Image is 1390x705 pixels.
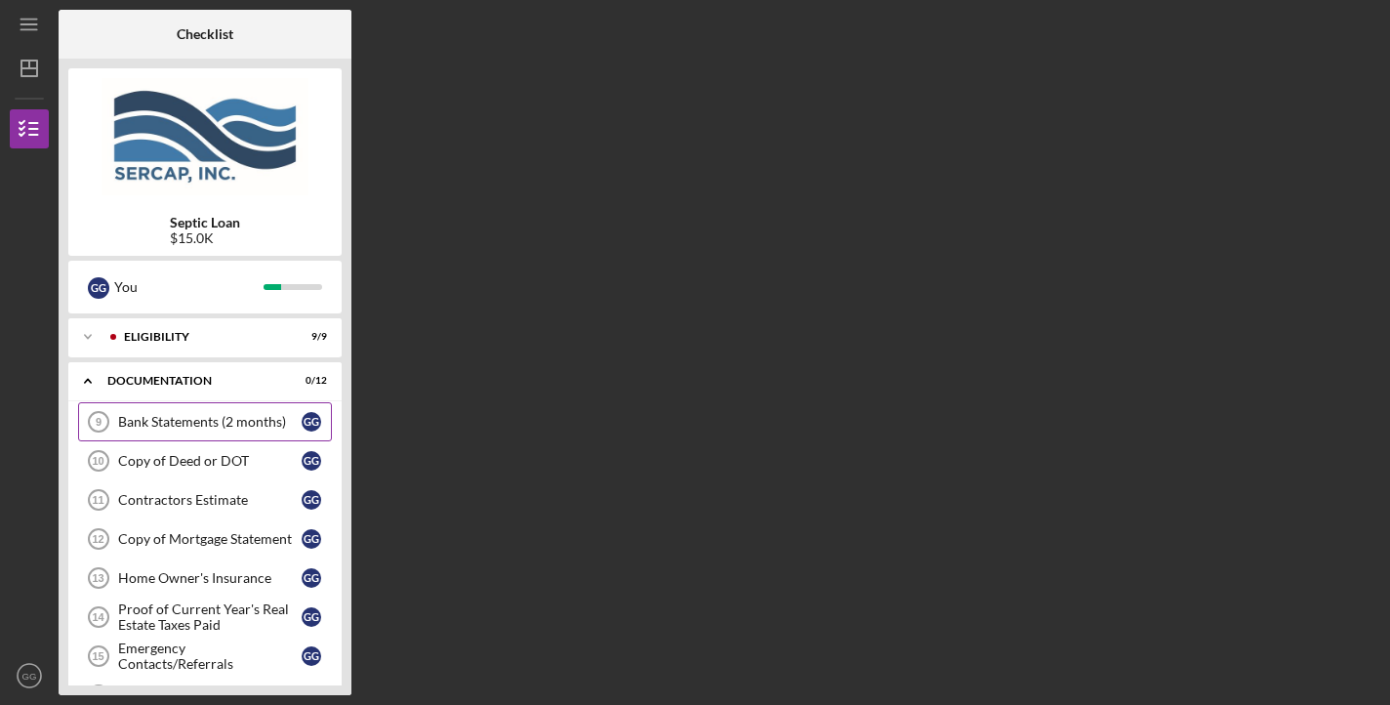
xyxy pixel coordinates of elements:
[292,331,327,343] div: 9 / 9
[302,646,321,666] div: G G
[118,570,302,586] div: Home Owner's Insurance
[68,78,342,195] img: Product logo
[92,611,104,623] tspan: 14
[107,375,278,387] div: Documentation
[118,453,302,469] div: Copy of Deed or DOT
[88,277,109,299] div: G G
[118,492,302,508] div: Contractors Estimate
[78,480,332,519] a: 11Contractors EstimateGG
[92,494,103,506] tspan: 11
[292,375,327,387] div: 0 / 12
[78,637,332,676] a: 15Emergency Contacts/ReferralsGG
[10,656,49,695] button: GG
[78,519,332,559] a: 12Copy of Mortgage StatementGG
[177,26,233,42] b: Checklist
[302,529,321,549] div: G G
[118,531,302,547] div: Copy of Mortgage Statement
[92,533,103,545] tspan: 12
[302,412,321,432] div: G G
[118,601,302,633] div: Proof of Current Year's Real Estate Taxes Paid
[78,402,332,441] a: 9Bank Statements (2 months)GG
[114,270,264,304] div: You
[302,490,321,510] div: G G
[302,568,321,588] div: G G
[118,641,302,672] div: Emergency Contacts/Referrals
[96,416,102,428] tspan: 9
[78,598,332,637] a: 14Proof of Current Year's Real Estate Taxes PaidGG
[92,455,103,467] tspan: 10
[22,671,37,682] text: GG
[302,607,321,627] div: G G
[170,230,240,246] div: $15.0K
[124,331,278,343] div: Eligibility
[92,650,103,662] tspan: 15
[78,441,332,480] a: 10Copy of Deed or DOTGG
[92,572,103,584] tspan: 13
[78,559,332,598] a: 13Home Owner's InsuranceGG
[170,215,240,230] b: Septic Loan
[118,414,302,430] div: Bank Statements (2 months)
[302,451,321,471] div: G G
